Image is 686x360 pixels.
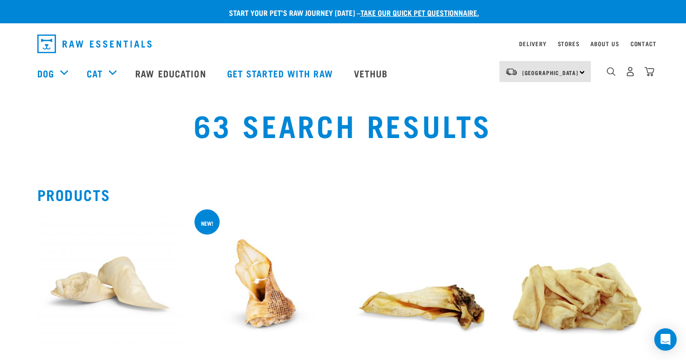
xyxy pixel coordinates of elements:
[519,42,546,45] a: Delivery
[345,55,400,92] a: Vethub
[558,42,580,45] a: Stores
[644,67,654,76] img: home-icon@2x.png
[631,42,657,45] a: Contact
[607,67,616,76] img: home-icon-1@2x.png
[654,328,677,351] div: Open Intercom Messenger
[131,108,555,141] h1: 63 Search Results
[30,31,657,57] nav: dropdown navigation
[37,210,182,355] img: Goat Ears
[126,55,217,92] a: Raw Education
[201,222,213,225] div: new!
[522,71,579,74] span: [GEOGRAPHIC_DATA]
[505,68,518,76] img: van-moving.png
[193,210,338,355] img: Beef ear
[87,66,103,80] a: Cat
[349,210,493,355] img: A Deer Ear Treat For Pets
[37,186,649,203] h2: Products
[360,10,479,14] a: take our quick pet questionnaire.
[218,55,345,92] a: Get started with Raw
[625,67,635,76] img: user.png
[37,66,54,80] a: Dog
[505,210,649,355] img: Pile Of Lamb Ears Treat For Pets
[590,42,619,45] a: About Us
[37,35,152,53] img: Raw Essentials Logo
